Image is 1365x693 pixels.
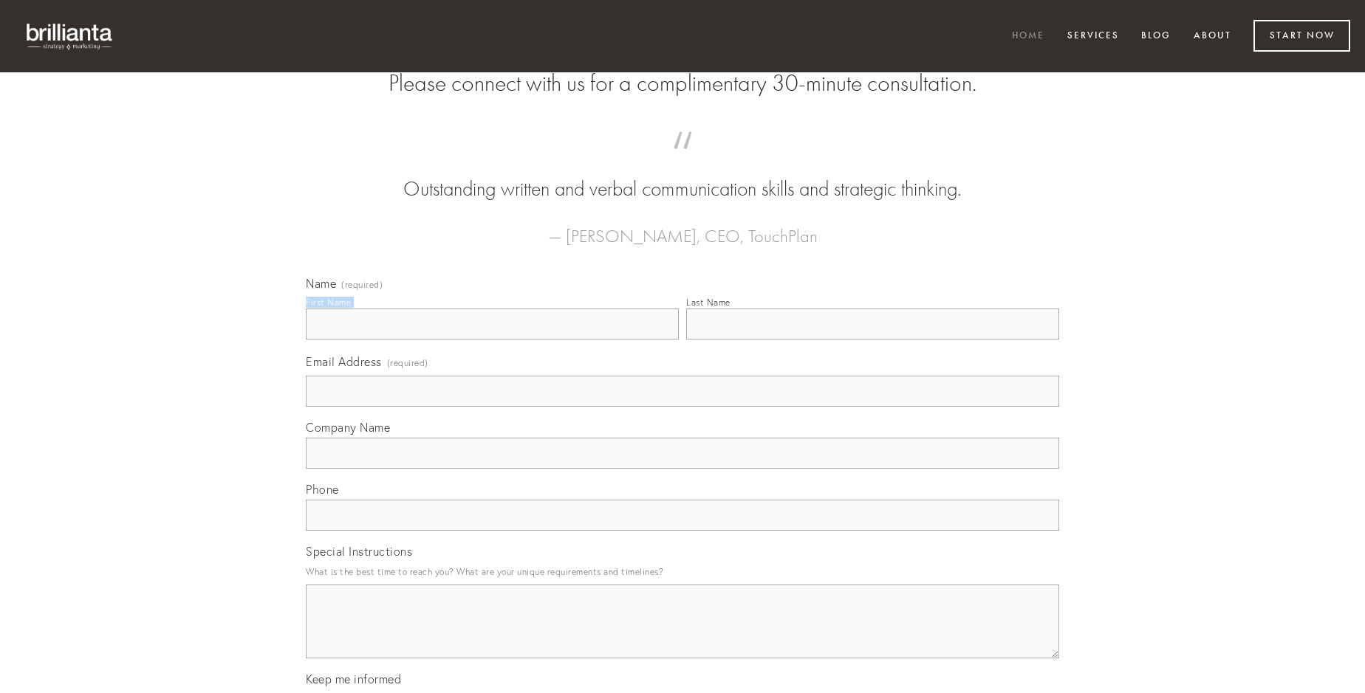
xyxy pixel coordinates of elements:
[15,15,126,58] img: brillianta - research, strategy, marketing
[1184,24,1241,49] a: About
[306,297,351,308] div: First Name
[306,354,382,369] span: Email Address
[306,420,390,435] span: Company Name
[341,280,383,289] span: (required)
[1058,24,1129,49] a: Services
[1002,24,1054,49] a: Home
[306,276,336,291] span: Name
[329,146,1036,175] span: “
[306,69,1059,97] h2: Please connect with us for a complimentary 30-minute consultation.
[387,353,428,373] span: (required)
[1253,20,1350,52] a: Start Now
[306,672,401,686] span: Keep me informed
[329,204,1036,251] figcaption: — [PERSON_NAME], CEO, TouchPlan
[329,146,1036,204] blockquote: Outstanding written and verbal communication skills and strategic thinking.
[306,562,1059,582] p: What is the best time to reach you? What are your unique requirements and timelines?
[306,544,412,559] span: Special Instructions
[686,297,731,308] div: Last Name
[306,482,339,497] span: Phone
[1132,24,1180,49] a: Blog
